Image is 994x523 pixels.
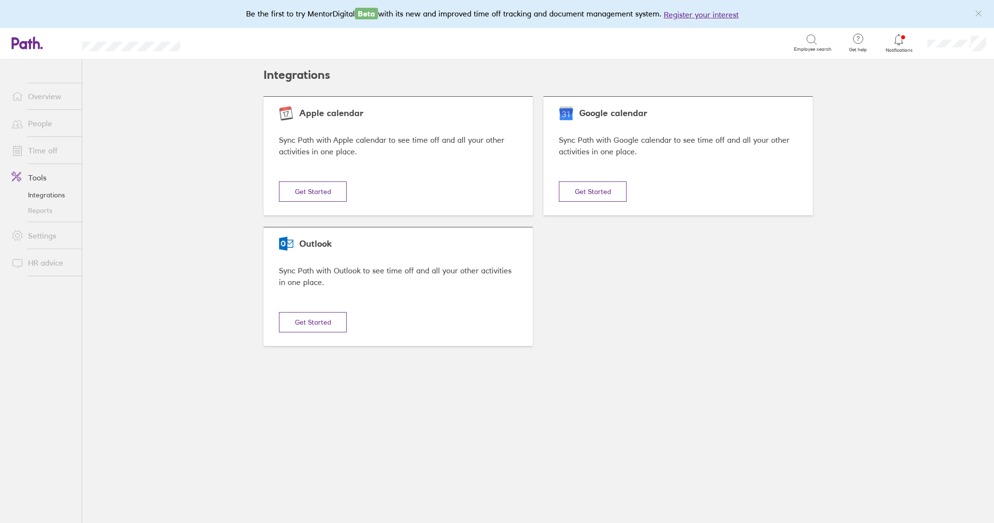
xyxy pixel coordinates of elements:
[794,46,832,52] span: Employee search
[4,87,82,106] a: Overview
[559,134,797,158] div: Sync Path with Google calendar to see time off and all your other activities in one place.
[883,47,915,53] span: Notifications
[4,141,82,160] a: Time off
[883,33,915,53] a: Notifications
[279,181,347,202] button: Get Started
[279,134,517,158] div: Sync Path with Apple calendar to see time off and all your other activities in one place.
[279,108,517,119] div: Apple calendar
[664,9,739,20] button: Register your interest
[355,8,378,19] span: Beta
[4,203,82,218] a: Reports
[279,239,517,249] div: Outlook
[4,187,82,203] a: Integrations
[559,181,627,202] button: Get Started
[4,168,82,187] a: Tools
[246,8,748,20] div: Be the first to try MentorDigital with its new and improved time off tracking and document manage...
[279,265,517,289] div: Sync Path with Outlook to see time off and all your other activities in one place.
[4,114,82,133] a: People
[263,60,330,90] h2: Integrations
[206,38,231,47] div: Search
[4,226,82,245] a: Settings
[279,312,347,332] button: Get Started
[4,253,82,272] a: HR advice
[559,108,797,119] div: Google calendar
[842,47,874,53] span: Get help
